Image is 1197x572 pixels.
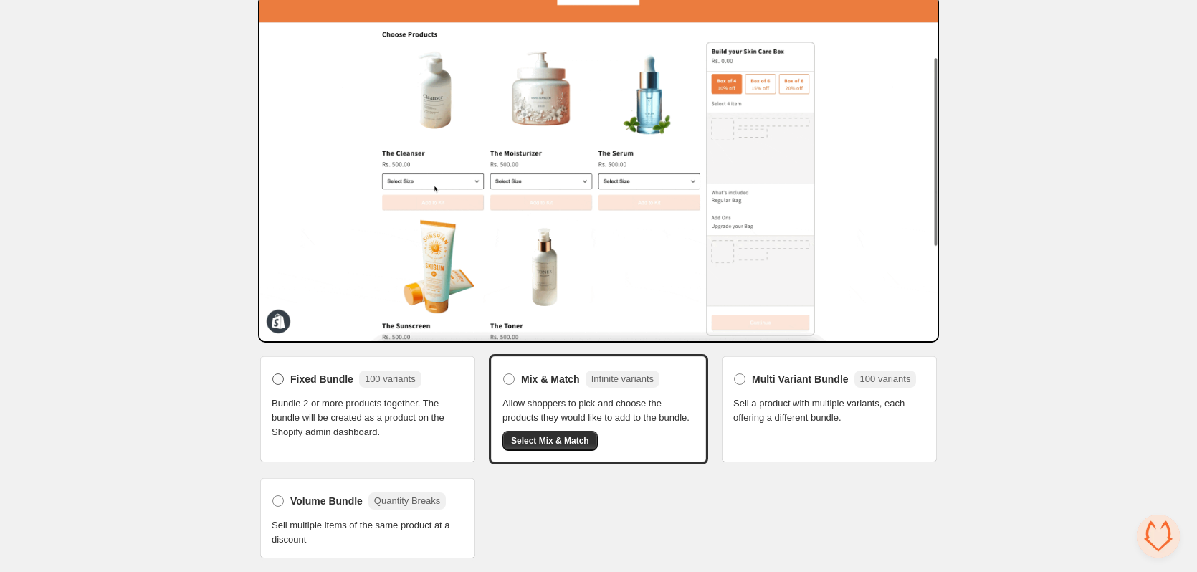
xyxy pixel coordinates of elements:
span: Fixed Bundle [290,372,353,386]
span: 100 variants [860,373,911,384]
span: Quantity Breaks [374,495,441,506]
span: 100 variants [365,373,416,384]
button: Select Mix & Match [502,431,598,451]
span: Mix & Match [521,372,580,386]
span: Allow shoppers to pick and choose the products they would like to add to the bundle. [502,396,695,425]
span: Volume Bundle [290,494,363,508]
span: Sell multiple items of the same product at a discount [272,518,464,547]
span: Multi Variant Bundle [752,372,849,386]
span: Select Mix & Match [511,435,589,447]
span: Bundle 2 or more products together. The bundle will be created as a product on the Shopify admin ... [272,396,464,439]
div: Open chat [1137,515,1180,558]
span: Infinite variants [591,373,654,384]
span: Sell a product with multiple variants, each offering a different bundle. [733,396,925,425]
